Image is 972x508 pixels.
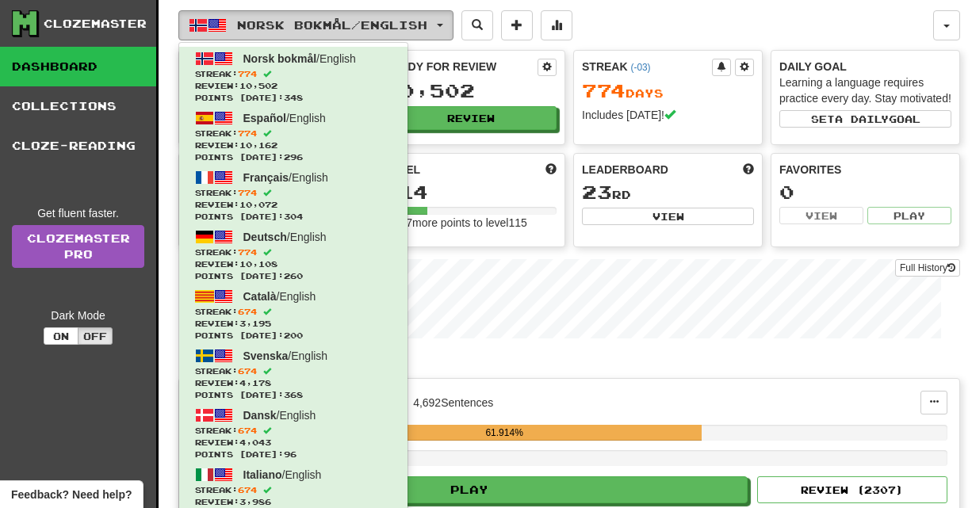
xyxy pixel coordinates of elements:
span: Review: 10,108 [195,258,392,270]
span: Streak: [195,365,392,377]
span: Deutsch [243,231,287,243]
span: / English [243,52,356,65]
div: 114 [385,182,557,202]
span: / English [243,349,328,362]
div: 10,502 [385,81,557,101]
span: Svenska [243,349,289,362]
span: Points [DATE]: 296 [195,151,392,163]
span: / English [243,468,322,481]
button: Off [78,327,113,345]
a: Svenska/EnglishStreak:674 Review:4,178Points [DATE]:368 [179,344,408,403]
p: In Progress [178,354,960,370]
span: Leaderboard [582,162,668,178]
span: / English [243,231,327,243]
span: 23 [582,181,612,203]
span: Streak: [195,68,392,80]
span: Points [DATE]: 304 [195,211,392,223]
span: Review: 4,178 [195,377,392,389]
div: Dark Mode [12,307,144,323]
span: Streak: [195,246,392,258]
div: 61.914% [307,425,702,441]
span: 774 [238,247,257,257]
span: Streak: [195,484,392,496]
span: Review: 10,162 [195,139,392,151]
span: Review: 10,072 [195,199,392,211]
span: Dansk [243,409,277,422]
span: / English [243,171,328,184]
div: Day s [582,81,754,101]
div: Includes [DATE]! [582,107,754,123]
span: 774 [238,128,257,138]
a: (-03) [630,62,650,73]
span: a daily [835,113,889,124]
span: Català [243,290,277,303]
button: Play [191,476,748,503]
a: Català/EnglishStreak:674 Review:3,195Points [DATE]:200 [179,285,408,344]
span: / English [243,409,316,422]
span: Español [243,112,286,124]
a: Dansk/EnglishStreak:674 Review:4,043Points [DATE]:96 [179,403,408,463]
div: 4,692 Sentences [413,395,493,411]
span: Streak: [195,306,392,318]
div: 6,987 more points to level 115 [385,215,557,231]
span: 674 [238,307,257,316]
button: Play [867,207,951,224]
span: Score more points to level up [545,162,557,178]
span: Points [DATE]: 368 [195,389,392,401]
div: Ready for Review [385,59,538,74]
div: Daily Goal [779,59,951,74]
button: Seta dailygoal [779,110,951,128]
span: Points [DATE]: 96 [195,449,392,460]
button: View [779,207,863,224]
span: 674 [238,485,257,495]
span: Norsk bokmål / English [237,18,427,32]
span: Review: 3,195 [195,318,392,330]
span: Review: 4,043 [195,437,392,449]
span: Italiano [243,468,282,481]
div: 0 [779,182,951,202]
span: Points [DATE]: 348 [195,92,392,104]
div: Streak [582,59,712,74]
button: Norsk bokmål/English [178,10,453,40]
a: Español/EnglishStreak:774 Review:10,162Points [DATE]:296 [179,106,408,166]
button: Full History [895,259,960,277]
span: Streak: [195,128,392,139]
span: 774 [238,188,257,197]
button: Review [385,106,557,130]
span: Streak: [195,425,392,437]
a: ClozemasterPro [12,225,144,268]
div: rd [582,182,754,203]
div: Clozemaster [44,16,147,32]
button: More stats [541,10,572,40]
span: Norsk bokmål [243,52,317,65]
span: 774 [582,79,626,101]
a: Norsk bokmål/EnglishStreak:774 Review:10,502Points [DATE]:348 [179,47,408,106]
div: Learning a language requires practice every day. Stay motivated! [779,74,951,106]
span: Review: 10,502 [195,80,392,92]
span: Points [DATE]: 260 [195,270,392,282]
span: / English [243,290,316,303]
span: 674 [238,426,257,435]
button: View [582,208,754,225]
span: 774 [238,69,257,78]
div: Favorites [779,162,951,178]
span: Open feedback widget [11,487,132,502]
button: On [44,327,78,345]
div: Get fluent faster. [12,205,144,221]
button: Add sentence to collection [501,10,533,40]
span: Review: 3,986 [195,496,392,508]
span: / English [243,112,326,124]
a: Français/EnglishStreak:774 Review:10,072Points [DATE]:304 [179,166,408,225]
span: Français [243,171,289,184]
span: Points [DATE]: 200 [195,330,392,342]
span: This week in points, UTC [743,162,754,178]
span: 674 [238,366,257,376]
a: Deutsch/EnglishStreak:774 Review:10,108Points [DATE]:260 [179,225,408,285]
button: Search sentences [461,10,493,40]
span: Streak: [195,187,392,199]
button: Review (2307) [757,476,947,503]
